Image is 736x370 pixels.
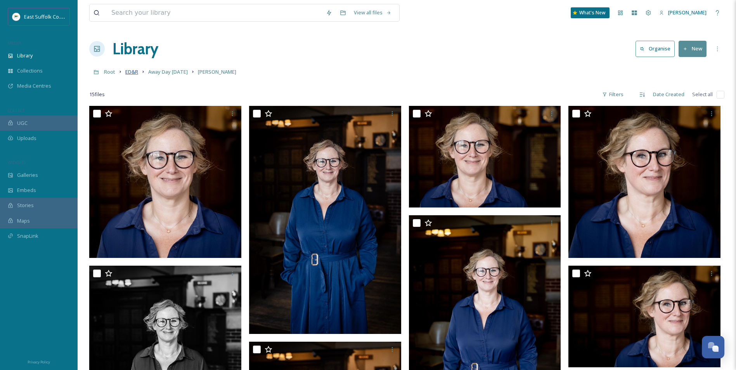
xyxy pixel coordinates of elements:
[104,67,115,76] a: Root
[113,37,158,61] a: Library
[198,68,236,75] span: [PERSON_NAME]
[350,5,395,20] a: View all files
[17,67,43,74] span: Collections
[568,106,720,258] img: ext_1750677047.370741_mary@ettphotography.co.uk-Business-Portraits-HIGH-RES-100.jpg
[17,217,30,225] span: Maps
[107,4,322,21] input: Search your library
[104,68,115,75] span: Root
[125,68,138,75] span: ED&R
[598,87,627,102] div: Filters
[17,82,51,90] span: Media Centres
[89,106,241,258] img: ext_1750677093.287639_mary@ettphotography.co.uk-Business-Portraits-HIGH-RES-105.jpg
[28,357,50,366] a: Privacy Policy
[668,9,707,16] span: [PERSON_NAME]
[12,13,20,21] img: ESC%20Logo.png
[148,67,188,76] a: Away Day [DATE]
[8,40,21,46] span: MEDIA
[679,41,707,57] button: New
[655,5,710,20] a: [PERSON_NAME]
[8,107,24,113] span: COLLECT
[8,159,26,165] span: WIDGETS
[571,7,610,18] a: What's New
[17,202,34,209] span: Stories
[17,171,38,179] span: Galleries
[198,67,236,76] a: [PERSON_NAME]
[649,87,688,102] div: Date Created
[636,41,675,57] button: Organise
[702,336,724,358] button: Open Chat
[89,91,105,98] span: 15 file s
[249,106,401,334] img: ext_1750677092.324055_mary@ettphotography.co.uk-Business-Portraits-HIGH-RES-103.jpg
[17,135,36,142] span: Uploads
[148,68,188,75] span: Away Day [DATE]
[409,106,561,207] img: ext_1750677081.076602_mary@ettphotography.co.uk-Business-Portraits-HIGH-RES-104.jpg
[28,360,50,365] span: Privacy Policy
[24,13,70,20] span: East Suffolk Council
[17,52,33,59] span: Library
[17,232,38,240] span: SnapLink
[125,67,138,76] a: ED&R
[636,41,679,57] a: Organise
[692,91,713,98] span: Select all
[568,266,720,367] img: ext_1750677028.25907_mary@ettphotography.co.uk-Business-Portraits-HIGH-RES-99.jpg
[17,119,28,127] span: UGC
[17,187,36,194] span: Embeds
